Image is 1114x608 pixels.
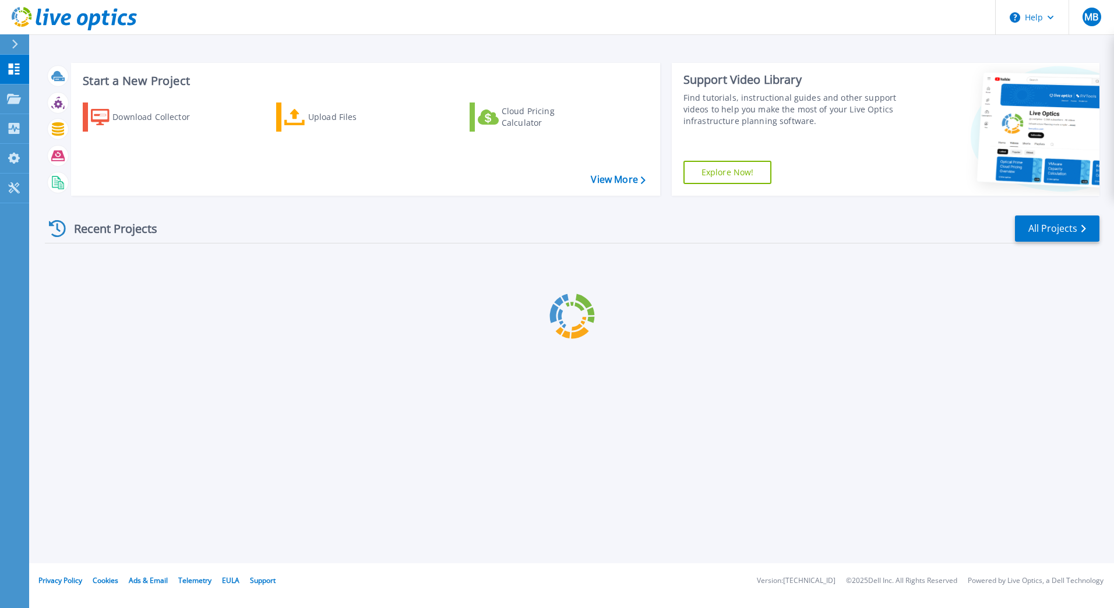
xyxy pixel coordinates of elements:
a: Explore Now! [683,161,772,184]
a: Ads & Email [129,575,168,585]
a: Cloud Pricing Calculator [470,102,600,132]
div: Support Video Library [683,72,901,87]
li: © 2025 Dell Inc. All Rights Reserved [846,577,957,585]
a: Upload Files [276,102,406,132]
a: Cookies [93,575,118,585]
a: All Projects [1015,215,1099,242]
a: EULA [222,575,239,585]
span: MB [1084,12,1098,22]
div: Recent Projects [45,214,173,243]
h3: Start a New Project [83,75,645,87]
li: Powered by Live Optics, a Dell Technology [968,577,1104,585]
a: Support [250,575,276,585]
div: Download Collector [112,105,206,129]
li: Version: [TECHNICAL_ID] [757,577,835,585]
a: View More [591,174,645,185]
div: Upload Files [308,105,401,129]
a: Telemetry [178,575,211,585]
a: Privacy Policy [38,575,82,585]
div: Find tutorials, instructional guides and other support videos to help you make the most of your L... [683,92,901,127]
div: Cloud Pricing Calculator [502,105,595,129]
a: Download Collector [83,102,213,132]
